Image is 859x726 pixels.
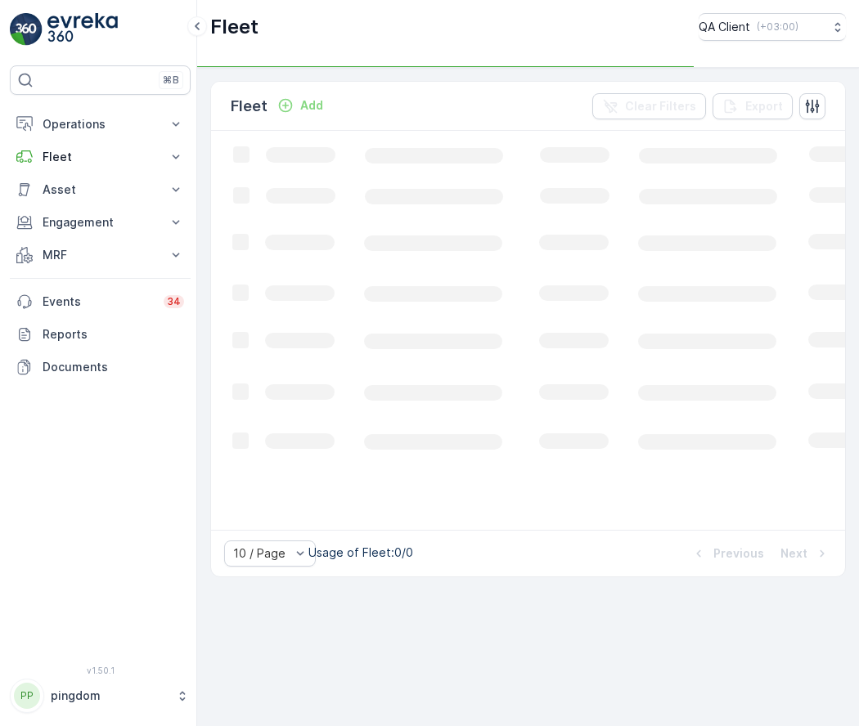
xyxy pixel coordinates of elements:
[210,14,259,40] p: Fleet
[43,149,158,165] p: Fleet
[625,98,696,114] p: Clear Filters
[10,351,191,383] a: Documents
[231,95,268,118] p: Fleet
[43,247,158,263] p: MRF
[43,294,154,310] p: Events
[745,98,783,114] p: Export
[10,13,43,46] img: logo
[779,544,832,563] button: Next
[10,108,191,141] button: Operations
[163,74,179,87] p: ⌘B
[47,13,118,46] img: logo_light-DOdMpM7g.png
[10,665,191,675] span: v 1.50.1
[713,545,764,562] p: Previous
[43,326,184,343] p: Reports
[10,141,191,173] button: Fleet
[713,93,793,119] button: Export
[10,679,191,713] button: PPpingdom
[10,318,191,351] a: Reports
[43,116,158,132] p: Operations
[43,214,158,231] p: Engagement
[300,97,323,114] p: Add
[592,93,706,119] button: Clear Filters
[757,20,798,34] p: ( +03:00 )
[271,96,330,115] button: Add
[167,295,181,308] p: 34
[10,239,191,271] button: MRF
[43,359,184,375] p: Documents
[14,683,40,709] div: PP
[43,181,158,198] p: Asset
[10,173,191,206] button: Asset
[51,688,168,704] p: pingdom
[308,544,413,561] p: Usage of Fleet : 0/0
[780,545,807,562] p: Next
[689,544,766,563] button: Previous
[699,19,750,35] p: QA Client
[699,13,846,41] button: QA Client(+03:00)
[10,206,191,239] button: Engagement
[10,285,191,318] a: Events34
